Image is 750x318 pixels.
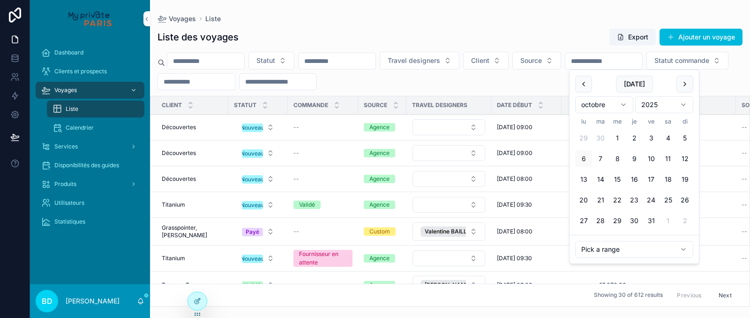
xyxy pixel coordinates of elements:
button: Select Button [646,52,728,70]
button: vendredi 17 octobre 2025 [643,171,660,188]
a: Découvertes [162,124,223,131]
div: Agence [369,254,390,263]
button: lundi 20 octobre 2025 [575,192,592,209]
a: Select Button [234,249,282,267]
span: Date début [497,101,532,109]
a: €0,00 [567,255,626,262]
span: [PERSON_NAME] [425,281,471,289]
span: Showing 30 of 612 results [594,292,663,299]
span: Découvertes [162,124,196,131]
a: €0,00 [567,124,626,131]
span: [DATE] 08:00 [497,228,532,235]
th: lundi [575,117,592,126]
a: Select Button [412,196,486,213]
button: Select Button [512,52,561,70]
span: [DATE] 09:30 [497,201,532,209]
a: €5 070,00 [567,281,626,289]
a: Voyages [36,82,144,99]
span: Clients et prospects [54,68,107,75]
a: Agence [364,175,401,183]
a: [DATE] 09:30 [497,201,556,209]
a: Agence [364,254,401,263]
button: mercredi 29 octobre 2025 [609,212,626,229]
span: Découvertes [162,175,196,183]
div: Payé [246,228,259,236]
div: Agence [369,149,390,157]
button: mercredi 8 octobre 2025 [609,150,626,167]
a: Liste [47,101,144,117]
button: Select Button [412,222,485,241]
button: mardi 28 octobre 2025 [592,212,609,229]
span: Dashboard [54,49,83,56]
button: jeudi 9 octobre 2025 [626,150,643,167]
span: -- [742,255,747,262]
button: Select Button [234,196,282,213]
th: jeudi [626,117,643,126]
a: Dashboard [36,44,144,61]
a: Découvertes [162,149,223,157]
button: Select Button [234,145,282,162]
span: -- [293,149,299,157]
a: Select Button [412,275,486,295]
div: Nouveau [240,149,264,158]
div: Validé [299,201,315,209]
span: Calendrier [66,124,94,132]
span: Statut [234,101,256,109]
button: Select Button [412,171,485,187]
div: Agence [369,201,390,209]
a: Statistiques [36,213,144,230]
span: Utilisateurs [54,199,84,207]
button: lundi 29 septembre 2025 [575,130,592,147]
a: €0,00 [567,175,626,183]
button: jeudi 23 octobre 2025 [626,192,643,209]
a: Titanium [162,201,223,209]
span: Statut [256,56,275,65]
span: -- [742,281,747,289]
a: Services [36,138,144,155]
a: €0,00 [567,201,626,209]
button: jeudi 30 octobre 2025 [626,212,643,229]
button: vendredi 3 octobre 2025 [643,130,660,147]
a: Validé [293,201,352,209]
button: Select Button [380,52,459,70]
button: Select Button [234,223,282,240]
a: Utilisateurs [36,194,144,211]
a: Tuscany Tours [162,281,223,289]
button: Select Button [234,119,282,136]
a: Select Button [412,119,486,136]
button: Today, lundi 6 octobre 2025 [575,150,592,167]
button: Select Button [234,277,282,294]
span: Services [54,143,78,150]
span: Voyages [169,14,196,23]
a: Agence [364,123,401,132]
span: Source [520,56,542,65]
a: Select Button [412,145,486,162]
span: [DATE] 08:00 [497,175,532,183]
div: Validé [244,281,261,290]
a: -- [293,228,352,235]
button: Select Button [412,119,485,135]
a: Ajouter un voyage [660,29,742,46]
span: Commande [293,101,328,109]
button: dimanche 19 octobre 2025 [676,171,693,188]
div: Nouveau [240,201,264,209]
a: Voyages [157,14,196,23]
th: dimanche [676,117,693,126]
a: Calendrier [47,119,144,136]
button: jeudi 16 octobre 2025 [626,171,643,188]
a: Agence [364,281,401,289]
span: €0,00 [567,149,626,157]
a: [DATE] 09:30 [497,255,556,262]
table: octobre 2025 [575,117,693,229]
span: Titanium [162,201,185,209]
a: Select Button [234,170,282,188]
a: Select Button [412,250,486,267]
button: mardi 30 septembre 2025 [592,130,609,147]
span: [DATE] 09:00 [497,281,532,289]
a: Titanium [162,255,223,262]
span: -- [293,228,299,235]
